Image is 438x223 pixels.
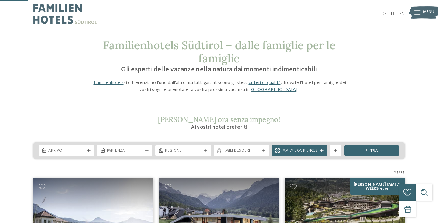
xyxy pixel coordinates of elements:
span: Arrivo [48,148,85,154]
span: Ai vostri hotel preferiti [191,125,248,130]
span: Family Experiences [281,148,318,154]
span: Partenza [107,148,143,154]
span: Familienhotels Südtirol – dalle famiglie per le famiglie [103,38,335,65]
a: Familienhotels [94,80,124,85]
a: [GEOGRAPHIC_DATA] [250,87,297,92]
p: I si differenziano l’uno dall’altro ma tutti garantiscono gli stessi . Trovate l’hotel per famigl... [88,79,351,93]
span: Regione [165,148,201,154]
a: criteri di qualità [249,80,281,85]
span: / [399,170,400,176]
span: filtra [365,149,378,153]
a: IT [391,11,395,16]
span: [PERSON_NAME] ora senza impegno! [158,115,280,124]
span: Menu [423,10,434,15]
a: EN [400,11,405,16]
a: DE [382,11,387,16]
span: 27 [394,170,399,176]
span: Gli esperti delle vacanze nella natura dai momenti indimenticabili [121,66,317,73]
span: I miei desideri [223,148,260,154]
span: 27 [400,170,405,176]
